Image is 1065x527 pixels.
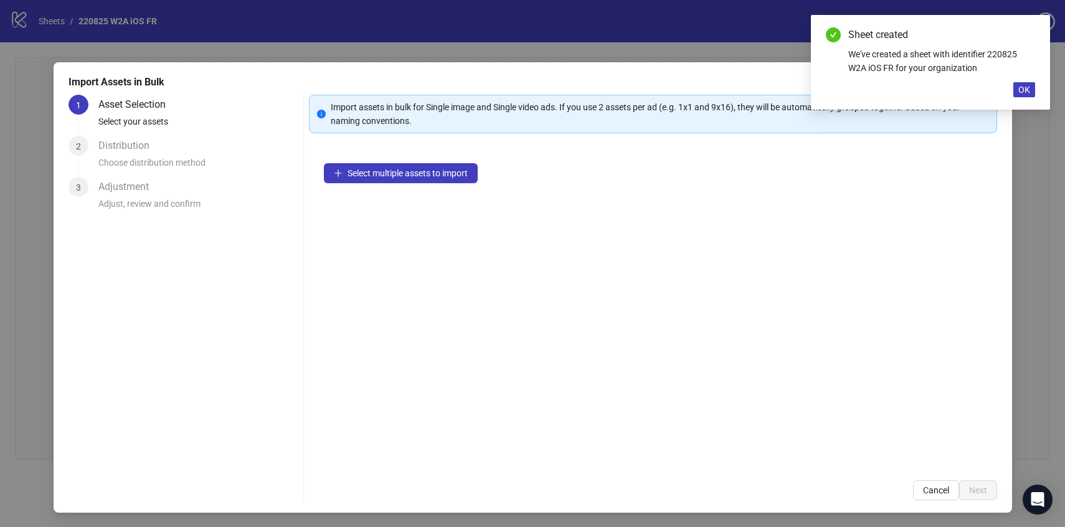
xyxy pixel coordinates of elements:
div: Sheet created [848,27,1035,42]
a: Close [1021,27,1035,41]
div: Select your assets [98,115,298,136]
span: plus [333,169,342,178]
button: Select multiple assets to import [323,163,477,183]
div: Import assets in bulk for Single image and Single video ads. If you use 2 assets per ad (e.g. 1x1... [330,100,989,128]
span: 3 [76,183,81,192]
div: Asset Selection [98,95,176,115]
span: check-circle [826,27,841,42]
span: info-circle [316,110,325,118]
div: Adjust, review and confirm [98,197,298,218]
div: Choose distribution method [98,156,298,177]
div: Open Intercom Messenger [1023,485,1053,515]
span: 2 [76,141,81,151]
button: OK [1013,82,1035,97]
div: Import Assets in Bulk [69,75,997,90]
div: Distribution [98,136,159,156]
div: Adjustment [98,177,159,197]
div: We've created a sheet with identifier 220825 W2A iOS FR for your organization [848,47,1035,75]
span: OK [1018,85,1030,95]
button: Next [959,480,997,500]
button: Cancel [913,480,959,500]
span: Select multiple assets to import [347,168,467,178]
span: 1 [76,100,81,110]
span: Cancel [923,485,949,495]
